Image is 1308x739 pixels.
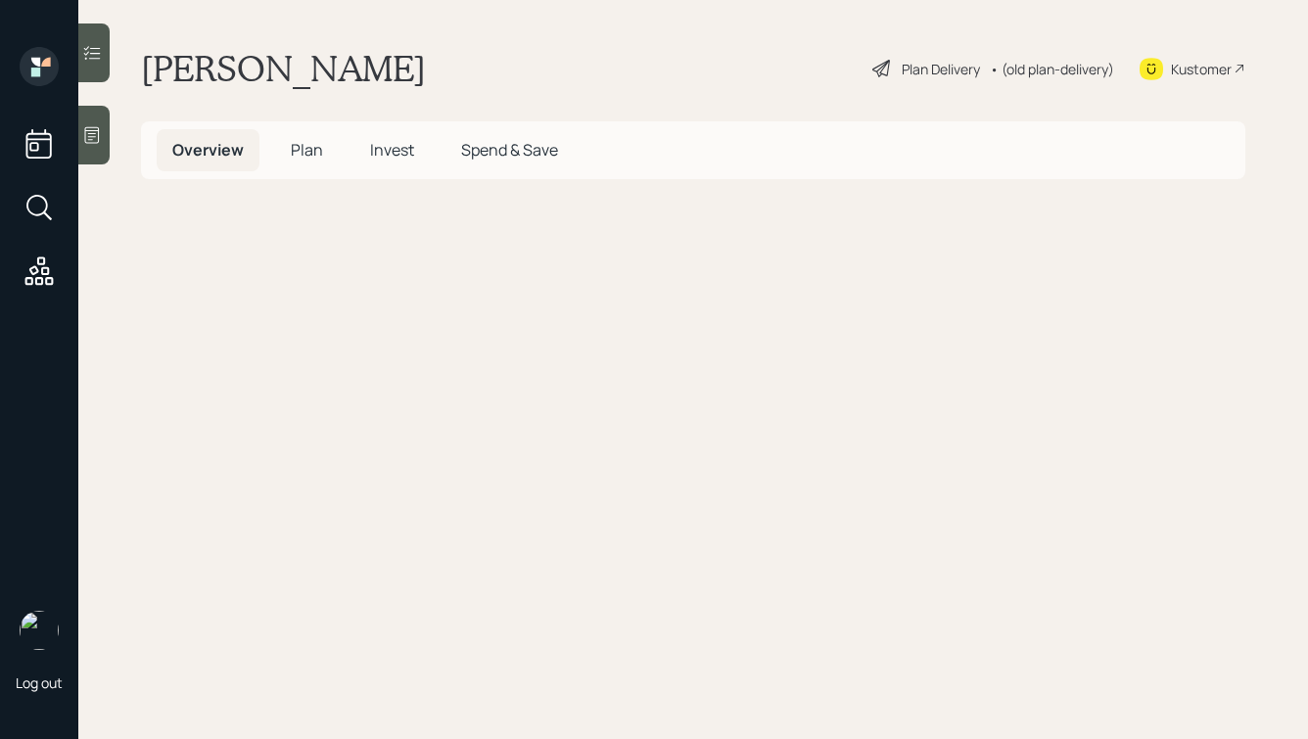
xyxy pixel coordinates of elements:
[1171,59,1232,79] div: Kustomer
[990,59,1114,79] div: • (old plan-delivery)
[172,139,244,161] span: Overview
[141,47,426,90] h1: [PERSON_NAME]
[291,139,323,161] span: Plan
[16,673,63,692] div: Log out
[902,59,980,79] div: Plan Delivery
[20,611,59,650] img: hunter_neumayer.jpg
[461,139,558,161] span: Spend & Save
[370,139,414,161] span: Invest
